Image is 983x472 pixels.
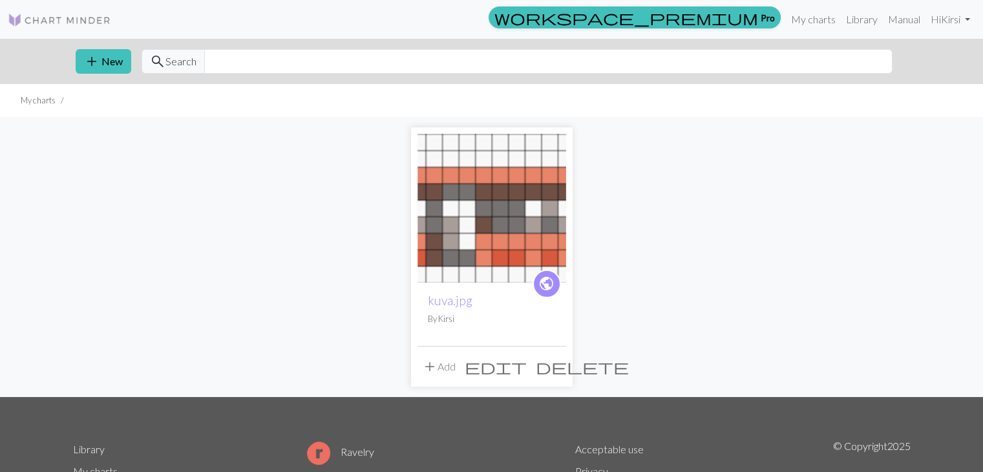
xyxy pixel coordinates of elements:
[465,358,527,376] span: edit
[428,313,556,325] p: By Kirsi
[460,354,531,379] button: Edit
[76,49,131,74] button: New
[536,358,629,376] span: delete
[494,8,758,27] span: workspace_premium
[786,6,841,32] a: My charts
[165,54,196,69] span: Search
[422,358,438,376] span: add
[21,94,56,107] li: My charts
[150,52,165,70] span: search
[575,443,644,455] a: Acceptable use
[489,6,781,28] a: Pro
[925,6,975,32] a: HiKirsi
[465,359,527,374] i: Edit
[418,354,460,379] button: Add
[418,134,566,283] img: kuva.jpg
[538,271,555,297] i: public
[531,354,633,379] button: Delete
[84,52,100,70] span: add
[8,12,111,28] img: Logo
[533,270,561,298] a: public
[841,6,883,32] a: Library
[428,293,472,308] a: kuva.jpg
[538,274,555,294] span: public
[418,200,566,213] a: kuva.jpg
[73,443,105,455] a: Library
[307,442,330,465] img: Ravelry logo
[883,6,925,32] a: Manual
[307,445,374,458] a: Ravelry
